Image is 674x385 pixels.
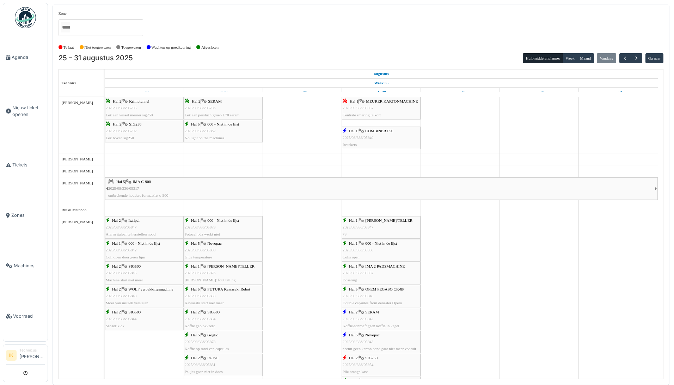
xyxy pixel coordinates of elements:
[191,218,200,222] span: Hal 1
[365,356,378,360] span: SIG250
[207,264,255,268] span: [PERSON_NAME]/TELLER
[19,348,45,363] li: [PERSON_NAME]
[343,369,368,374] span: Pilz orange kast
[61,22,70,32] input: Alles
[533,88,546,97] a: 30 augustus 2025
[128,287,173,291] span: WOLF verpakkingsmachine
[106,232,156,236] span: Alarm italpal te herstellen nood
[349,356,358,360] span: Hal 2
[106,106,137,110] span: 2025/08/336/05705
[207,241,221,245] span: Novopac
[106,317,137,321] span: 2025/08/336/05844
[3,32,48,82] a: Agenda
[343,332,420,352] div: |
[597,53,616,63] button: Vandaag
[108,193,168,197] span: ontbrekende houders formaatlat c-900
[185,317,216,321] span: 2025/08/336/05884
[106,240,183,261] div: |
[191,264,200,268] span: Hal 1
[365,218,412,222] span: [PERSON_NAME]/TELLER
[112,218,121,222] span: Hal 2
[3,140,48,190] a: Tickets
[106,271,137,275] span: 2025/08/336/05845
[106,136,134,140] span: Lek boven sig250
[343,240,420,261] div: |
[207,356,219,360] span: Itallpal
[185,98,262,118] div: |
[191,287,200,291] span: Hal 5
[112,287,121,291] span: Hal 2
[63,44,74,50] label: Te laat
[128,264,141,268] span: SIG500
[523,53,563,63] button: Hulpmiddelenplanner
[372,79,390,87] a: Week 35
[343,362,374,367] span: 2025/08/336/05954
[207,122,239,126] span: 000 - Niet in de lijst
[15,7,36,28] img: Badge_color-CXgf-gQk.svg
[106,121,183,141] div: |
[349,264,358,268] span: Hal 1
[192,99,201,103] span: Hal 2
[343,232,347,236] span: 73
[185,217,262,238] div: |
[343,142,357,147] span: Instekers
[128,218,140,222] span: Itallpal
[185,369,223,374] span: Pakjes gaan niet in doos
[343,355,420,375] div: |
[112,310,121,314] span: Hal 2
[349,241,358,245] span: Hal 1
[365,264,405,268] span: IMA 2 PADSMACHINE
[349,310,358,314] span: Hal 2
[296,88,309,97] a: 27 augustus 2025
[207,287,250,291] span: FUTURA Kawasaki Robot
[3,82,48,140] a: Nieuw ticket openen
[191,356,200,360] span: Hal 2
[185,129,216,133] span: 2025/08/336/05862
[343,128,420,148] div: |
[19,348,45,353] div: Technicus
[106,248,137,252] span: 2025/08/336/05842
[185,332,262,352] div: |
[454,88,466,97] a: 29 augustus 2025
[365,241,397,245] span: 000 - Niet in de lijst
[185,278,235,282] span: [PERSON_NAME]: fout telling
[631,53,642,63] button: Volgende
[185,248,216,252] span: 2025/08/336/05880
[185,347,229,351] span: Koffie op rand van capsules
[343,248,374,252] span: 2025/08/336/05950
[372,69,391,78] a: 25 augustus 2025
[106,113,153,117] span: Lek aan wissel meurer sig250
[185,240,262,261] div: |
[349,129,358,133] span: Hal 1
[185,355,262,375] div: |
[128,241,160,245] span: 000 - Niet in de lijst
[113,122,122,126] span: Hal 2
[185,136,224,140] span: No light on the machines
[106,255,145,259] span: Coli open door geen lijm
[12,161,45,168] span: Tickets
[343,301,402,305] span: Double capsules from denester Opem
[106,129,137,133] span: 2025/08/336/05702
[185,294,216,298] span: 2025/08/336/05883
[112,264,121,268] span: Hal 2
[366,99,418,103] span: MEURER KARTONMACHINE
[349,287,358,291] span: Hal 5
[128,310,141,314] span: SIG500
[191,241,200,245] span: Hal 5
[207,310,220,314] span: SIG500
[563,53,577,63] button: Week
[6,350,17,361] li: IK
[208,99,222,103] span: SERAM
[343,113,381,117] span: Centrale smering te kort
[108,178,655,199] div: |
[185,263,262,283] div: |
[6,348,45,365] a: IK Technicus[PERSON_NAME]
[3,291,48,341] a: Voorraad
[375,88,388,97] a: 28 augustus 2025
[343,278,357,282] span: Dosering
[645,53,664,63] button: Ga naar
[106,301,148,305] span: Moer van insteek versleten
[137,88,151,97] a: 25 augustus 2025
[217,88,229,97] a: 26 augustus 2025
[343,347,416,351] span: neemt geen karton band gaat niet meer vooruit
